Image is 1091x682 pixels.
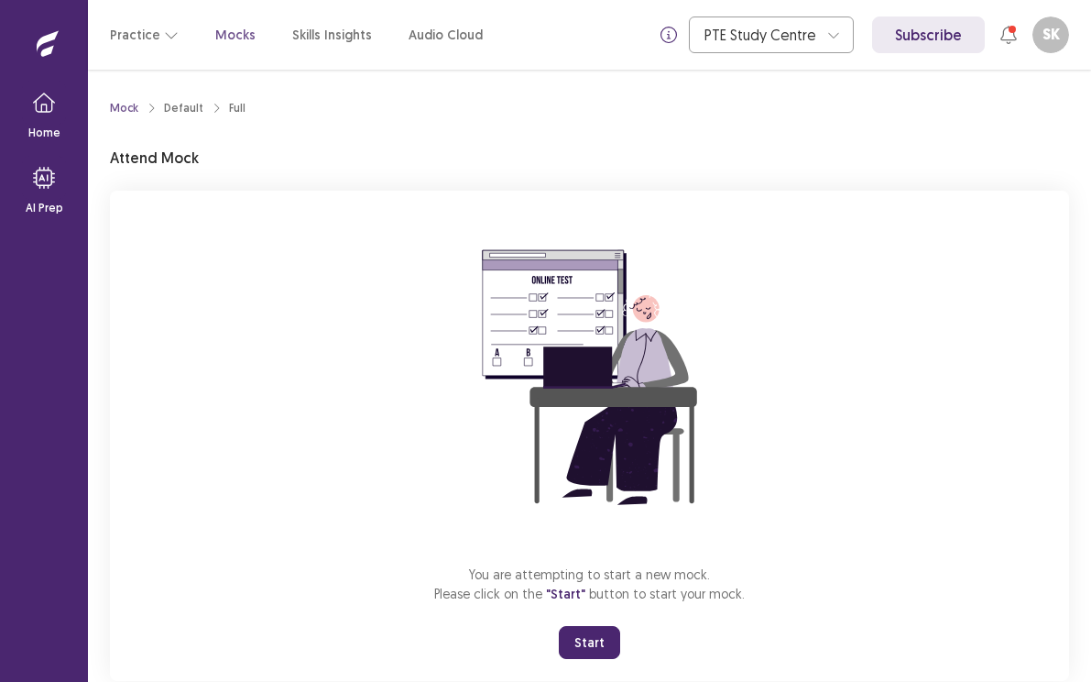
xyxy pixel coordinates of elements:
[28,125,60,141] p: Home
[434,565,745,604] p: You are attempting to start a new mock. Please click on the button to start your mock.
[872,16,985,53] a: Subscribe
[559,626,620,659] button: Start
[425,213,755,543] img: attend-mock
[110,100,245,116] nav: breadcrumb
[110,100,138,116] a: Mock
[215,26,256,45] a: Mocks
[704,17,818,52] div: PTE Study Centre
[546,586,585,602] span: "Start"
[26,200,63,216] p: AI Prep
[110,18,179,51] button: Practice
[409,26,483,45] a: Audio Cloud
[292,26,372,45] a: Skills Insights
[164,100,203,116] div: Default
[229,100,245,116] div: Full
[1032,16,1069,53] button: SK
[110,147,199,169] p: Attend Mock
[652,18,685,51] button: info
